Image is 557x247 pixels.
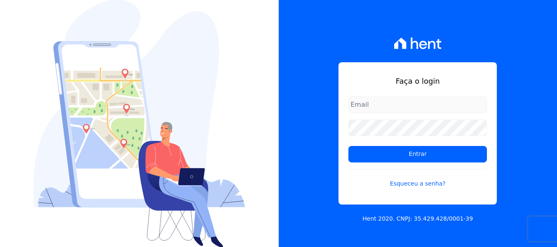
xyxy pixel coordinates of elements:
p: Hent 2020. CNPJ: 35.429.428/0001-39 [362,214,473,223]
input: Entrar [348,146,487,162]
h1: Faça o login [348,75,487,87]
input: Email [348,96,487,113]
a: Esqueceu a senha? [348,169,487,188]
